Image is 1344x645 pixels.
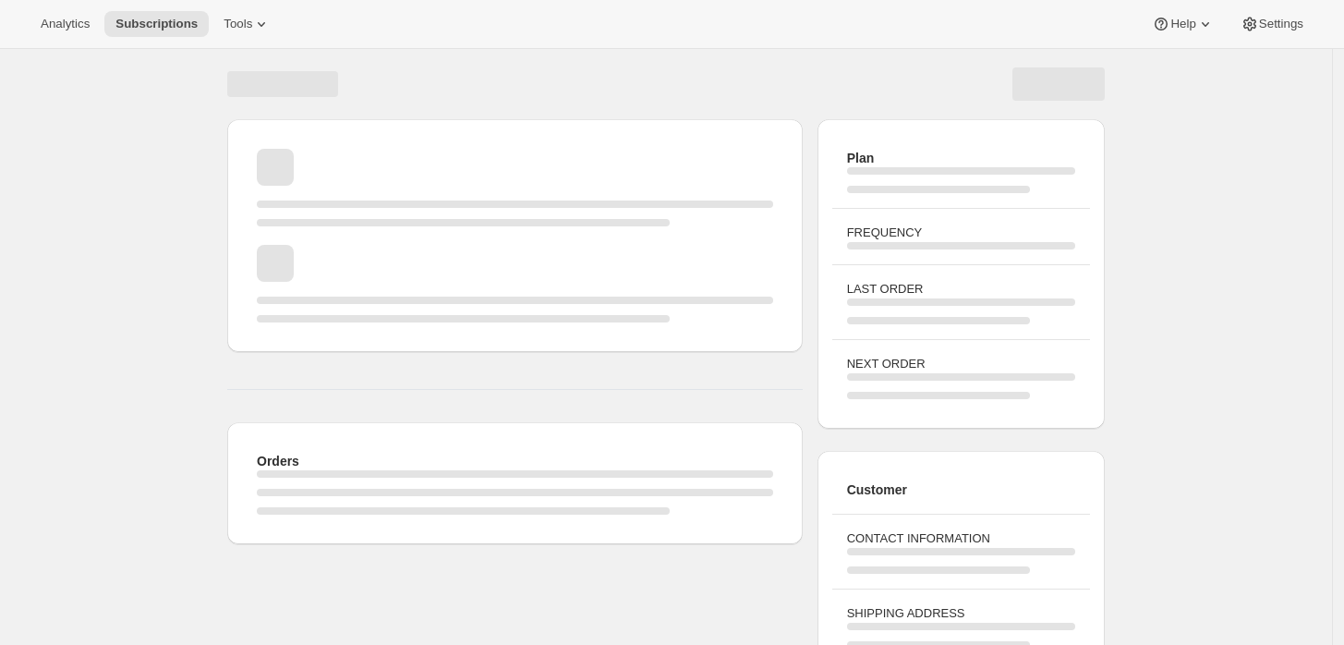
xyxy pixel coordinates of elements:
button: Subscriptions [104,11,209,37]
h2: Orders [257,452,773,470]
h2: Plan [847,149,1075,167]
h2: Customer [847,481,1075,499]
button: Settings [1229,11,1314,37]
button: Help [1141,11,1225,37]
span: Tools [224,17,252,31]
h3: SHIPPING ADDRESS [847,604,1075,623]
h3: LAST ORDER [847,280,1075,298]
span: Subscriptions [115,17,198,31]
span: Help [1170,17,1195,31]
button: Analytics [30,11,101,37]
span: Analytics [41,17,90,31]
h3: FREQUENCY [847,224,1075,242]
button: Tools [212,11,282,37]
h3: NEXT ORDER [847,355,1075,373]
h3: CONTACT INFORMATION [847,529,1075,548]
span: Settings [1259,17,1303,31]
